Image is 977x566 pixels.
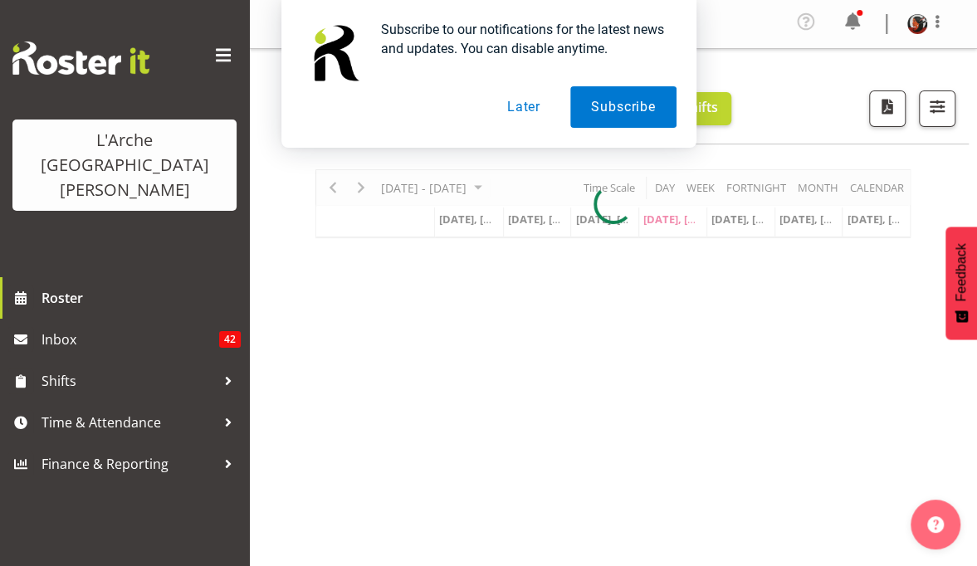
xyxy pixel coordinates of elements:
[368,20,677,58] div: Subscribe to our notifications for the latest news and updates. You can disable anytime.
[927,516,944,533] img: help-xxl-2.png
[42,368,216,393] span: Shifts
[219,331,241,348] span: 42
[42,451,216,476] span: Finance & Reporting
[570,86,676,128] button: Subscribe
[42,327,219,352] span: Inbox
[42,285,241,310] span: Roster
[301,20,368,86] img: notification icon
[486,86,561,128] button: Later
[42,410,216,435] span: Time & Attendance
[29,128,220,202] div: L'Arche [GEOGRAPHIC_DATA][PERSON_NAME]
[954,243,969,301] span: Feedback
[945,227,977,339] button: Feedback - Show survey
